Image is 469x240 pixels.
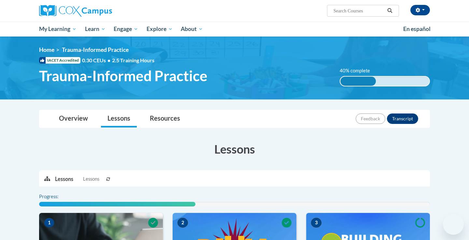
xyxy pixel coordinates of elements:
[403,25,431,32] span: En español
[177,22,207,37] a: About
[39,5,163,17] a: Cox Campus
[52,110,94,127] a: Overview
[39,57,80,64] span: IACET Accredited
[399,22,435,36] a: En español
[340,77,376,86] div: 40% complete
[101,110,137,127] a: Lessons
[142,22,177,37] a: Explore
[82,57,112,64] span: 0.30 CEUs
[385,7,395,15] button: Search
[39,25,77,33] span: My Learning
[81,22,110,37] a: Learn
[143,110,187,127] a: Resources
[410,5,430,15] button: Account Settings
[340,67,377,74] label: 40% complete
[178,218,188,228] span: 2
[85,25,106,33] span: Learn
[311,218,321,228] span: 3
[39,46,54,53] a: Home
[356,113,385,124] button: Feedback
[55,175,73,183] p: Lessons
[35,22,81,37] a: My Learning
[62,46,129,53] span: Trauma-Informed Practice
[147,25,173,33] span: Explore
[181,25,203,33] span: About
[29,22,440,37] div: Main menu
[39,67,207,84] span: Trauma-Informed Practice
[107,57,110,63] span: •
[333,7,385,15] input: Search Courses
[109,22,142,37] a: Engage
[83,175,99,183] span: Lessons
[44,218,54,228] span: 1
[387,113,418,124] button: Transcript
[39,141,430,157] h3: Lessons
[39,193,77,200] label: Progress:
[114,25,138,33] span: Engage
[39,5,112,17] img: Cox Campus
[443,214,464,235] iframe: Button to launch messaging window
[112,57,154,63] span: 2.5 Training Hours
